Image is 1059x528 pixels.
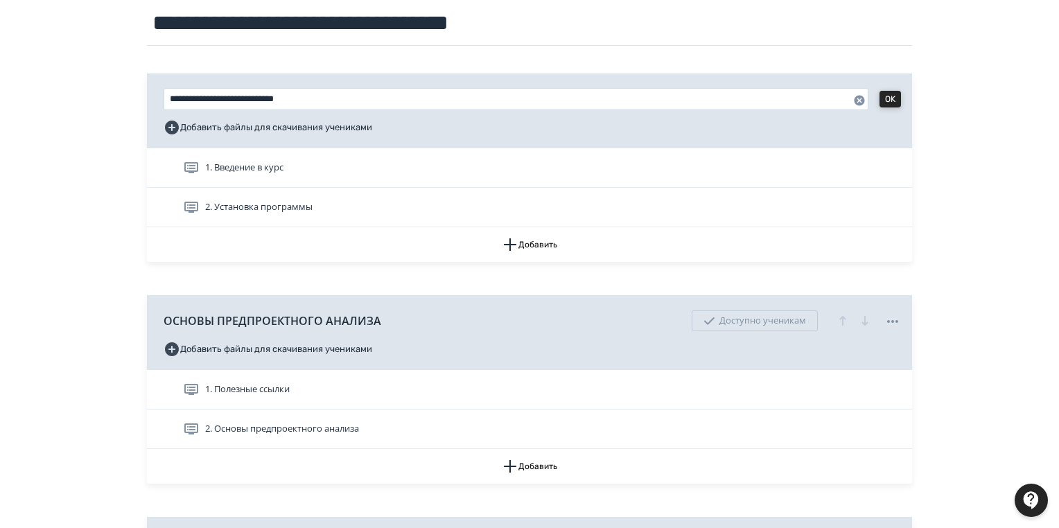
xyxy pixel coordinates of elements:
[164,338,372,360] button: Добавить файлы для скачивания учениками
[147,449,912,484] button: Добавить
[147,188,912,227] div: 2. Установка программы
[147,148,912,188] div: 1. Введение в курс
[692,310,818,331] div: Доступно ученикам
[147,410,912,449] div: 2. Основы предпроектного анализа
[205,200,313,214] span: 2. Установка программы
[147,370,912,410] div: 1. Полезные ссылки
[164,313,381,329] span: ОСНОВЫ ПРЕДПРОЕКТНОГО АНАЛИЗА
[879,91,901,107] button: OK
[205,161,283,175] span: 1. Введение в курс
[205,382,290,396] span: 1. Полезные ссылки
[205,422,359,436] span: 2. Основы предпроектного анализа
[147,227,912,262] button: Добавить
[164,116,372,139] button: Добавить файлы для скачивания учениками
